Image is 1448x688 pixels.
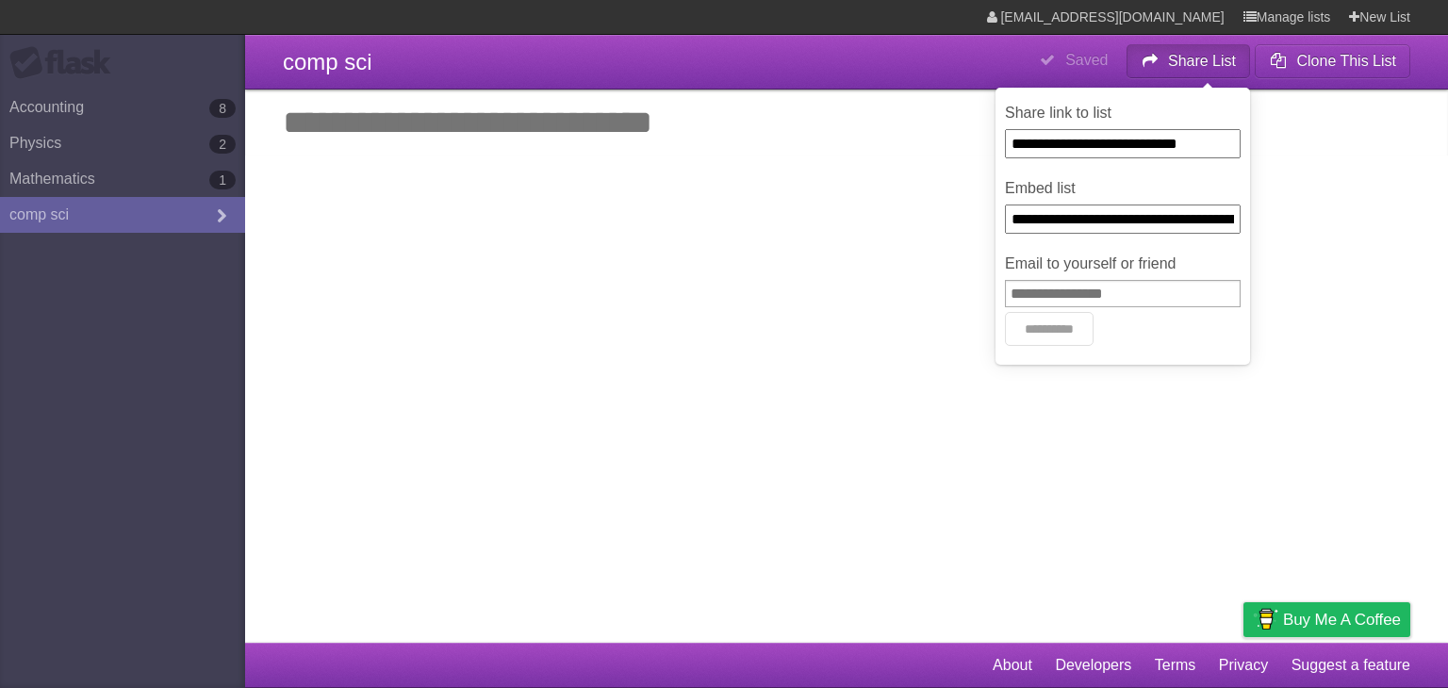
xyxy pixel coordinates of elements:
[1283,603,1401,636] span: Buy me a coffee
[1155,647,1196,683] a: Terms
[1065,52,1108,68] b: Saved
[1292,647,1410,683] a: Suggest a feature
[1219,647,1268,683] a: Privacy
[283,49,372,74] span: comp sci
[1168,53,1236,69] b: Share List
[1296,53,1396,69] b: Clone This List
[1243,602,1410,637] a: Buy me a coffee
[1253,603,1278,635] img: Buy me a coffee
[1055,647,1131,683] a: Developers
[209,135,236,154] b: 2
[1127,44,1251,78] button: Share List
[209,171,236,189] b: 1
[1255,44,1410,78] button: Clone This List
[1005,102,1241,124] label: Share link to list
[9,46,123,80] div: Flask
[1005,253,1241,275] label: Email to yourself or friend
[209,99,236,118] b: 8
[993,647,1032,683] a: About
[1005,177,1241,200] label: Embed list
